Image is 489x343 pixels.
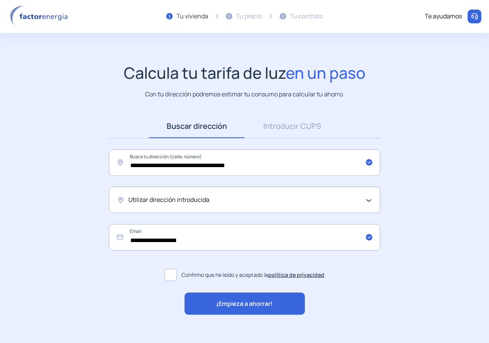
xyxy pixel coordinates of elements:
[181,271,324,279] span: Confirmo que he leído y aceptado la
[176,11,208,21] div: Tu vivienda
[145,89,344,99] p: Con tu dirección podremos estimar tu consumo para calcular tu ahorro.
[286,62,366,83] span: en un paso
[236,11,262,21] div: Tu precio
[8,5,73,28] img: logo factor
[128,195,209,205] span: Utilizar dirección introducida
[290,11,323,21] div: Tu contrato
[216,299,273,309] span: ¡Empieza a ahorrar!
[149,114,244,138] a: Buscar dirección
[425,11,462,21] div: Te ayudamos
[244,114,340,138] a: Introducir CUPS
[124,63,366,82] h1: Calcula tu tarifa de luz
[471,13,478,20] img: llamar
[268,271,324,278] a: política de privacidad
